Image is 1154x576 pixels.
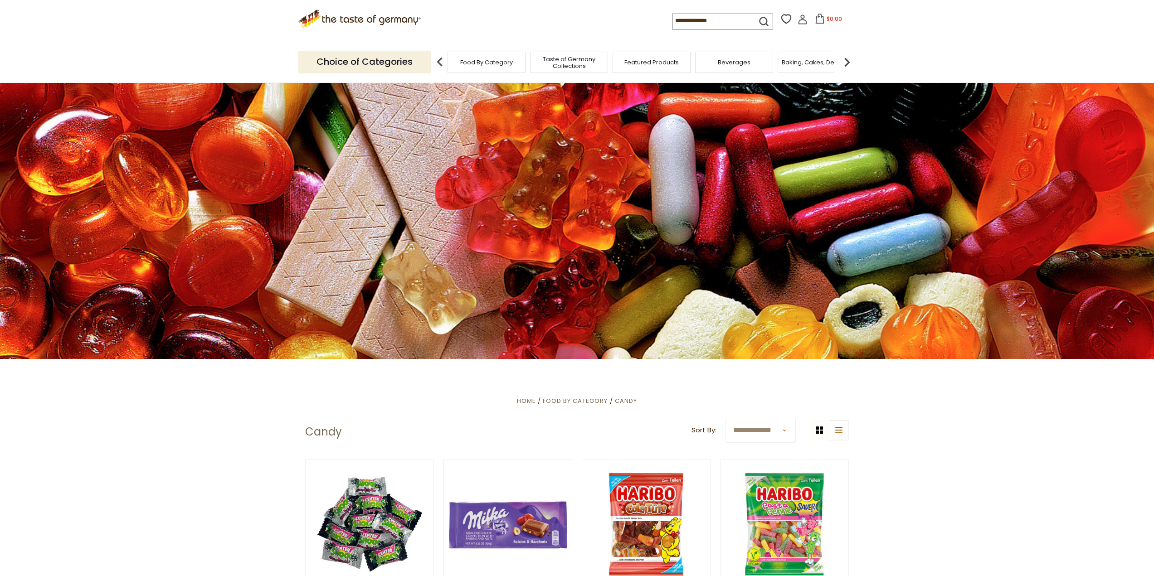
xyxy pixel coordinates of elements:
a: Taste of Germany Collections [533,56,605,69]
a: Food By Category [460,59,513,66]
a: Food By Category [543,397,608,405]
h1: Candy [305,425,342,439]
label: Sort By: [691,425,716,436]
button: $0.00 [809,14,848,27]
p: Choice of Categories [298,51,431,73]
a: Candy [615,397,637,405]
img: previous arrow [431,53,449,71]
a: Baking, Cakes, Desserts [782,59,852,66]
span: $0.00 [827,15,842,23]
a: Beverages [718,59,750,66]
a: Home [517,397,536,405]
img: next arrow [838,53,856,71]
a: Featured Products [624,59,679,66]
